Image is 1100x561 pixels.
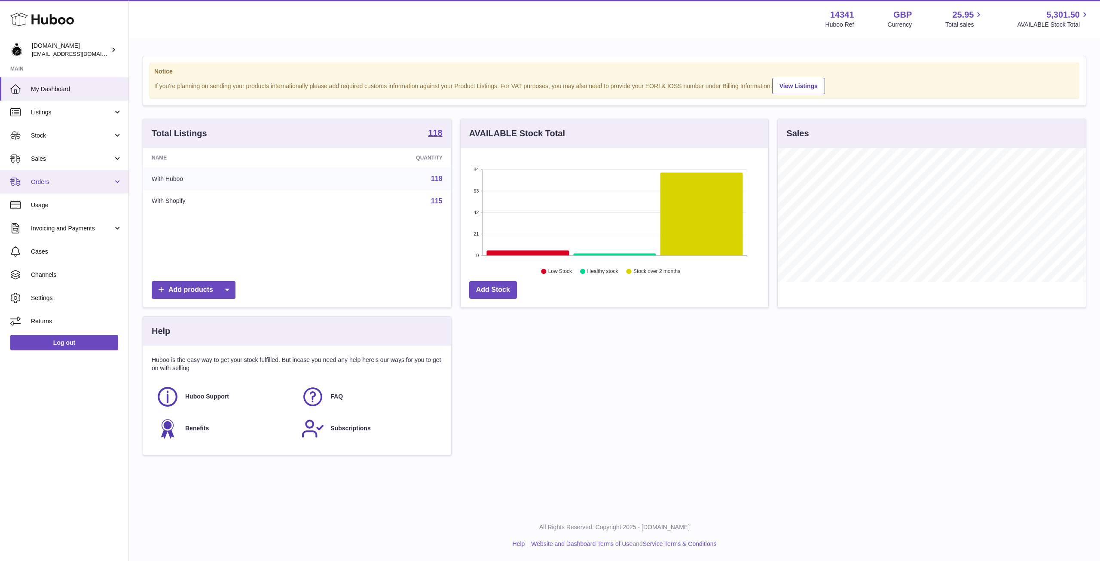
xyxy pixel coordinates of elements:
[528,540,716,548] li: and
[431,175,443,182] a: 118
[476,253,479,258] text: 0
[830,9,854,21] strong: 14341
[893,9,912,21] strong: GBP
[330,392,343,401] span: FAQ
[143,148,309,168] th: Name
[301,385,438,408] a: FAQ
[469,128,565,139] h3: AVAILABLE Stock Total
[474,167,479,172] text: 84
[32,50,126,57] span: [EMAIL_ADDRESS][DOMAIN_NAME]
[152,281,235,299] a: Add products
[143,190,309,212] td: With Shopify
[548,269,572,275] text: Low Stock
[1017,9,1090,29] a: 5,301.50 AVAILABLE Stock Total
[513,540,525,547] a: Help
[1046,9,1080,21] span: 5,301.50
[152,325,170,337] h3: Help
[431,197,443,205] a: 115
[185,392,229,401] span: Huboo Support
[31,85,122,93] span: My Dashboard
[152,356,443,372] p: Huboo is the easy way to get your stock fulfilled. But incase you need any help here's our ways f...
[643,540,717,547] a: Service Terms & Conditions
[31,294,122,302] span: Settings
[185,424,209,432] span: Benefits
[633,269,680,275] text: Stock over 2 months
[330,424,370,432] span: Subscriptions
[474,231,479,236] text: 21
[154,67,1075,76] strong: Notice
[945,9,984,29] a: 25.95 Total sales
[428,129,442,137] strong: 118
[152,128,207,139] h3: Total Listings
[952,9,974,21] span: 25.95
[31,108,113,116] span: Listings
[31,132,113,140] span: Stock
[474,188,479,193] text: 63
[531,540,632,547] a: Website and Dashboard Terms of Use
[301,417,438,440] a: Subscriptions
[10,335,118,350] a: Log out
[31,201,122,209] span: Usage
[31,155,113,163] span: Sales
[587,269,618,275] text: Healthy stock
[474,210,479,215] text: 42
[825,21,854,29] div: Huboo Ref
[945,21,984,29] span: Total sales
[143,168,309,190] td: With Huboo
[154,77,1075,94] div: If you're planning on sending your products internationally please add required customs informati...
[772,78,825,94] a: View Listings
[469,281,517,299] a: Add Stock
[156,385,293,408] a: Huboo Support
[31,224,113,233] span: Invoicing and Payments
[31,271,122,279] span: Channels
[31,178,113,186] span: Orders
[32,42,109,58] div: [DOMAIN_NAME]
[888,21,912,29] div: Currency
[1017,21,1090,29] span: AVAILABLE Stock Total
[786,128,809,139] h3: Sales
[10,43,23,56] img: theperfumesampler@gmail.com
[309,148,451,168] th: Quantity
[31,248,122,256] span: Cases
[136,523,1093,531] p: All Rights Reserved. Copyright 2025 - [DOMAIN_NAME]
[156,417,293,440] a: Benefits
[31,317,122,325] span: Returns
[428,129,442,139] a: 118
